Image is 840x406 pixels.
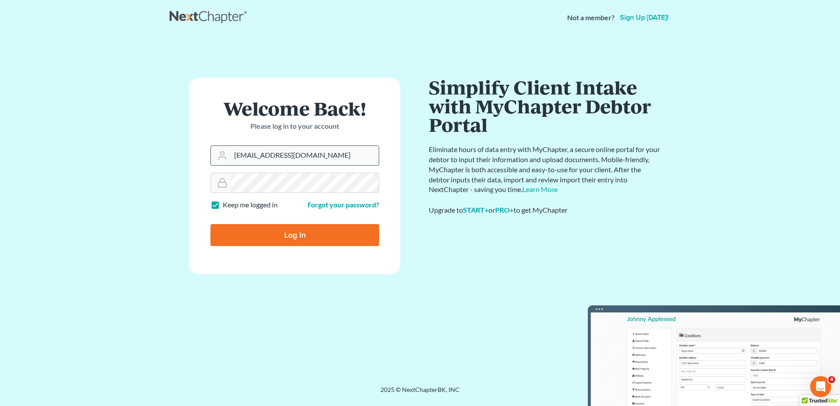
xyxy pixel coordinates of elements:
p: Eliminate hours of data entry with MyChapter, a secure online portal for your debtor to input the... [429,145,662,195]
strong: Not a member? [567,13,615,23]
span: 4 [828,376,835,383]
iframe: Intercom live chat [810,376,831,397]
input: Email Address [231,146,379,165]
a: Sign up [DATE]! [618,14,670,21]
div: Upgrade to or to get MyChapter [429,205,662,215]
a: START+ [463,206,489,214]
a: Forgot your password? [308,200,379,209]
a: Learn More [522,185,558,193]
h1: Simplify Client Intake with MyChapter Debtor Portal [429,78,662,134]
a: PRO+ [495,206,514,214]
h1: Welcome Back! [210,99,379,118]
div: 2025 © NextChapterBK, INC [170,385,670,401]
label: Keep me logged in [223,200,278,210]
input: Log In [210,224,379,246]
p: Please log in to your account [210,121,379,131]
